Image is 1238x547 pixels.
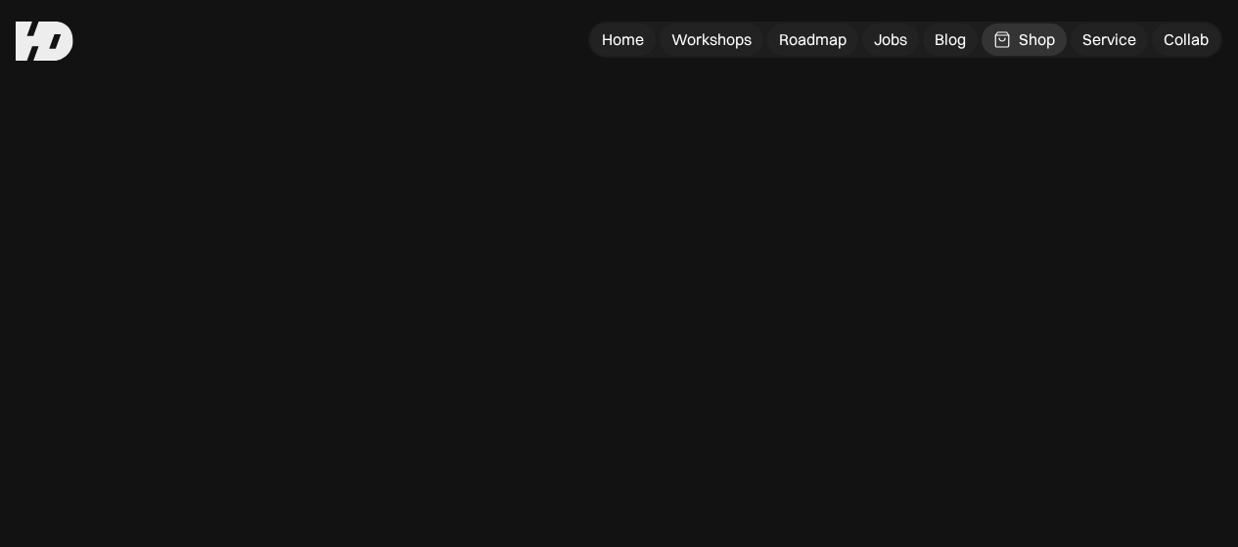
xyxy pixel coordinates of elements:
[874,29,907,50] div: Jobs
[982,23,1067,56] a: Shop
[862,23,919,56] a: Jobs
[767,23,858,56] a: Roadmap
[1071,23,1148,56] a: Service
[935,29,966,50] div: Blog
[602,29,644,50] div: Home
[660,23,763,56] a: Workshops
[923,23,978,56] a: Blog
[1082,29,1136,50] div: Service
[590,23,656,56] a: Home
[671,29,752,50] div: Workshops
[1152,23,1220,56] a: Collab
[1164,29,1209,50] div: Collab
[779,29,847,50] div: Roadmap
[1019,29,1055,50] div: Shop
